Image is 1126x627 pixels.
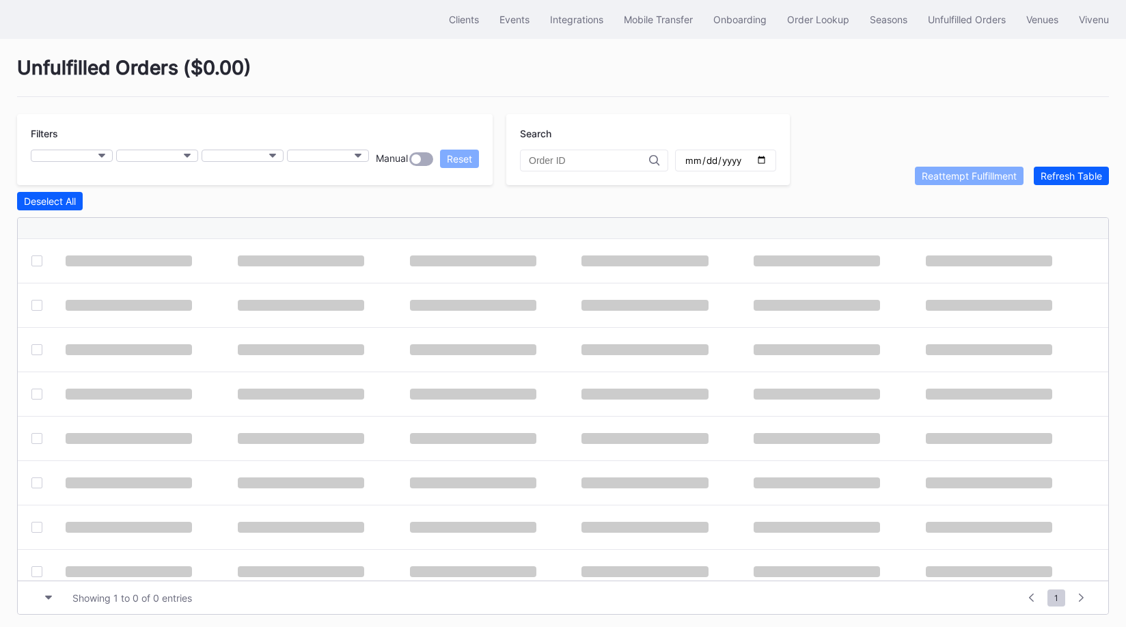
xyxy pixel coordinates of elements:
div: Deselect All [24,195,76,207]
button: Reset [440,150,479,168]
button: Integrations [540,7,614,32]
div: Manual [376,152,408,166]
button: Events [489,7,540,32]
div: Showing 1 to 0 of 0 entries [72,592,192,604]
button: Vivenu [1069,7,1119,32]
button: Clients [439,7,489,32]
button: Deselect All [17,192,83,210]
button: Refresh Table [1034,167,1109,185]
div: Unfulfilled Orders ( $0.00 ) [17,56,1109,97]
input: Order ID [529,155,649,166]
button: Onboarding [703,7,777,32]
div: Order Lookup [787,14,849,25]
div: Reset [447,153,472,165]
button: Seasons [860,7,918,32]
div: Onboarding [713,14,767,25]
button: Order Lookup [777,7,860,32]
div: Refresh Table [1041,170,1102,182]
div: Filters [31,128,479,139]
div: Reattempt Fulfillment [922,170,1017,182]
div: Integrations [550,14,603,25]
div: Search [520,128,776,139]
div: Mobile Transfer [624,14,693,25]
div: Vivenu [1079,14,1109,25]
div: Venues [1026,14,1058,25]
button: Unfulfilled Orders [918,7,1016,32]
div: Clients [449,14,479,25]
div: Seasons [870,14,907,25]
button: Venues [1016,7,1069,32]
div: Events [499,14,530,25]
span: 1 [1047,589,1065,607]
div: Unfulfilled Orders [928,14,1006,25]
button: Reattempt Fulfillment [915,167,1024,185]
button: Mobile Transfer [614,7,703,32]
